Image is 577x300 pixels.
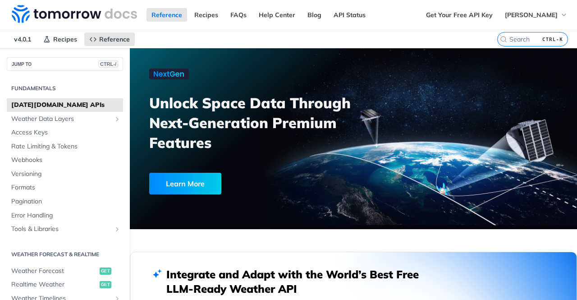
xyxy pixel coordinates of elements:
[7,250,123,258] h2: Weather Forecast & realtime
[225,8,252,22] a: FAQs
[114,115,121,123] button: Show subpages for Weather Data Layers
[99,35,130,43] span: Reference
[540,35,565,44] kbd: CTRL-K
[11,128,121,137] span: Access Keys
[505,11,558,19] span: [PERSON_NAME]
[11,170,121,179] span: Versioning
[11,156,121,165] span: Webhooks
[100,281,111,288] span: get
[53,35,77,43] span: Recipes
[11,211,121,220] span: Error Handling
[7,209,123,222] a: Error Handling
[149,173,321,194] a: Learn More
[166,267,432,296] h2: Integrate and Adapt with the World’s Best Free LLM-Ready Weather API
[329,8,371,22] a: API Status
[7,140,123,153] a: Rate Limiting & Tokens
[149,93,363,152] h3: Unlock Space Data Through Next-Generation Premium Features
[7,264,123,278] a: Weather Forecastget
[11,267,97,276] span: Weather Forecast
[421,8,498,22] a: Get Your Free API Key
[149,173,221,194] div: Learn More
[7,195,123,208] a: Pagination
[38,32,82,46] a: Recipes
[7,167,123,181] a: Versioning
[7,57,123,71] button: JUMP TOCTRL-/
[7,98,123,112] a: [DATE][DOMAIN_NAME] APIs
[7,112,123,126] a: Weather Data LayersShow subpages for Weather Data Layers
[100,268,111,275] span: get
[500,36,507,43] svg: Search
[7,84,123,92] h2: Fundamentals
[11,142,121,151] span: Rate Limiting & Tokens
[500,8,572,22] button: [PERSON_NAME]
[11,115,111,124] span: Weather Data Layers
[189,8,223,22] a: Recipes
[302,8,326,22] a: Blog
[149,69,189,79] img: NextGen
[11,197,121,206] span: Pagination
[7,153,123,167] a: Webhooks
[12,5,137,23] img: Tomorrow.io Weather API Docs
[84,32,135,46] a: Reference
[98,60,118,68] span: CTRL-/
[11,183,121,192] span: Formats
[254,8,300,22] a: Help Center
[114,226,121,233] button: Show subpages for Tools & Libraries
[7,278,123,291] a: Realtime Weatherget
[147,8,187,22] a: Reference
[7,181,123,194] a: Formats
[11,101,121,110] span: [DATE][DOMAIN_NAME] APIs
[7,126,123,139] a: Access Keys
[9,32,36,46] span: v4.0.1
[11,280,97,289] span: Realtime Weather
[7,222,123,236] a: Tools & LibrariesShow subpages for Tools & Libraries
[11,225,111,234] span: Tools & Libraries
